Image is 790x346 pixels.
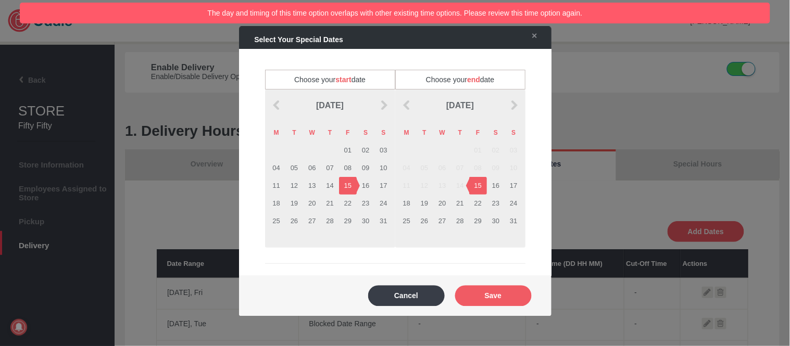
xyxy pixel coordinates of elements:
[303,159,321,177] td: 06
[505,124,522,142] th: S
[268,212,285,230] td: 25
[357,142,374,159] td: 02
[505,212,522,230] td: 31
[505,177,522,195] td: 17
[271,100,282,110] img: prev_arrow.png
[505,195,522,212] td: 24
[505,159,522,177] td: 10
[433,177,451,195] td: 13
[451,195,469,212] td: 21
[357,195,374,212] td: 23
[374,177,392,195] td: 17
[321,177,338,195] td: 14
[416,89,505,122] td: [DATE]
[487,124,505,142] th: S
[303,124,321,142] th: W
[357,124,374,142] th: S
[339,195,357,212] td: 22
[357,177,374,195] td: 16
[416,212,433,230] td: 26
[487,212,505,230] td: 30
[285,124,303,142] th: T
[285,89,375,122] td: [DATE]
[487,195,505,212] td: 23
[285,177,303,195] td: 12
[321,124,338,142] th: T
[303,212,321,230] td: 27
[416,124,433,142] th: T
[416,159,433,177] td: 05
[268,124,285,142] th: M
[357,159,374,177] td: 09
[374,212,392,230] td: 31
[487,159,505,177] td: 09
[398,177,416,195] td: 11
[469,177,487,195] td: 15
[303,177,321,195] td: 13
[374,195,392,212] td: 24
[433,159,451,177] td: 06
[398,159,416,177] td: 04
[467,75,480,84] span: end
[374,142,392,159] td: 03
[469,212,487,230] td: 29
[339,142,357,159] td: 01
[402,100,412,110] img: prev_arrow.png
[433,212,451,230] td: 27
[416,195,433,212] td: 19
[321,195,338,212] td: 21
[433,195,451,212] td: 20
[451,159,469,177] td: 07
[395,70,525,89] span: Choose your date
[285,212,303,230] td: 26
[487,142,505,159] td: 02
[509,100,519,110] img: next_arrow.png
[374,124,392,142] th: S
[451,212,469,230] td: 28
[398,195,416,212] td: 18
[469,159,487,177] td: 08
[469,124,487,142] th: F
[398,212,416,230] td: 25
[20,3,770,23] div: The day and timing of this time option overlaps with other existing time options. Please review t...
[339,159,357,177] td: 08
[379,100,389,110] img: next_arrow.png
[455,285,532,306] button: Save
[487,177,505,195] td: 16
[265,70,395,89] span: Choose your date
[374,159,392,177] td: 10
[339,212,357,230] td: 29
[335,75,351,84] span: start
[268,159,285,177] td: 04
[505,142,522,159] td: 03
[451,177,469,195] td: 14
[398,124,416,142] th: M
[368,285,445,306] button: Cancel
[469,195,487,212] td: 22
[268,177,285,195] td: 11
[357,212,374,230] td: 30
[339,177,357,195] td: 15
[321,159,338,177] td: 07
[268,195,285,212] td: 18
[433,124,451,142] th: W
[321,212,338,230] td: 28
[416,177,433,195] td: 12
[451,124,469,142] th: T
[244,30,516,49] div: Select Your Special Dates
[339,124,357,142] th: F
[285,159,303,177] td: 05
[521,27,543,45] a: ✕
[469,142,487,159] td: 01
[285,195,303,212] td: 19
[303,195,321,212] td: 20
